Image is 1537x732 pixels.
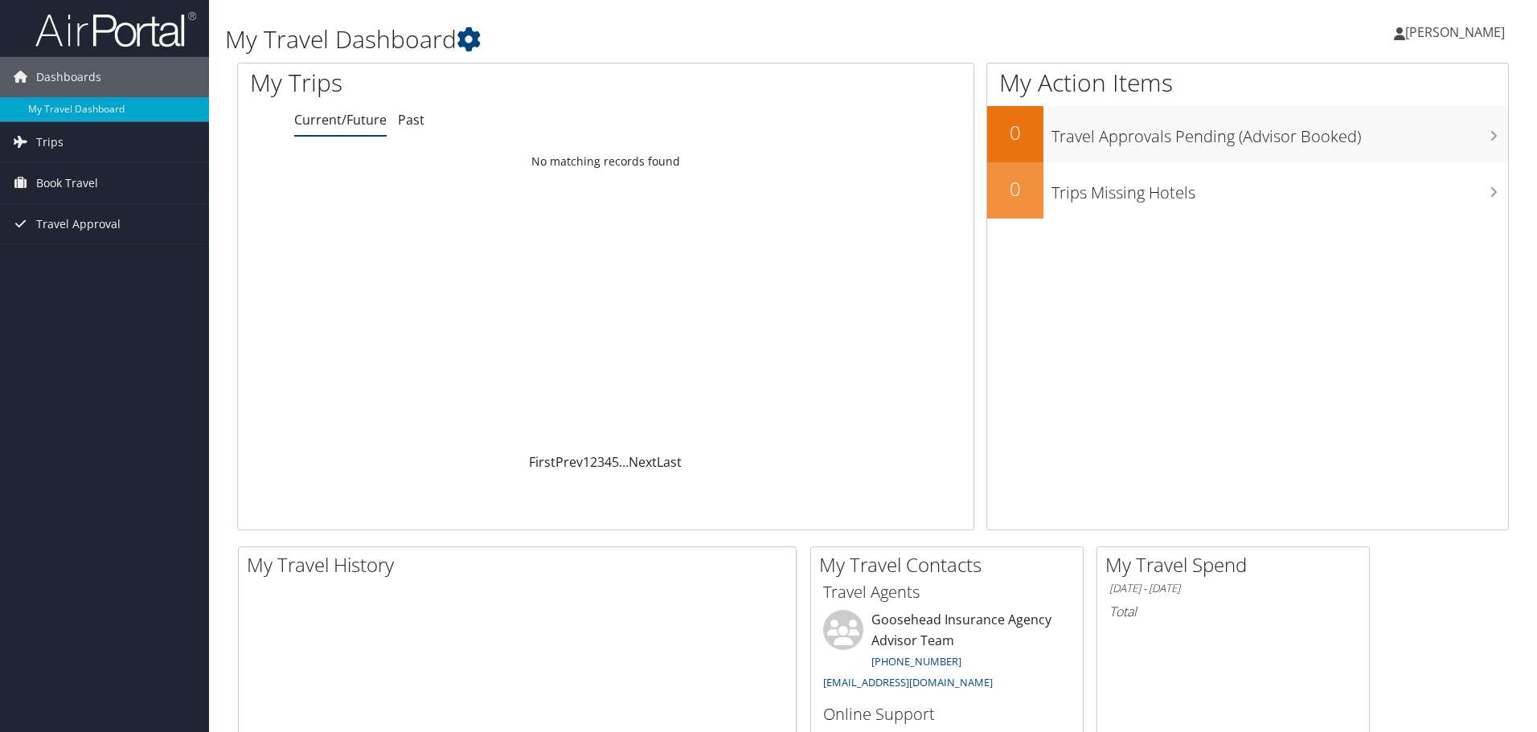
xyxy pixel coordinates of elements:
[612,453,619,471] a: 5
[250,66,655,100] h1: My Trips
[398,111,424,129] a: Past
[36,122,64,162] span: Trips
[36,163,98,203] span: Book Travel
[987,106,1508,162] a: 0Travel Approvals Pending (Advisor Booked)
[1405,23,1505,41] span: [PERSON_NAME]
[1051,174,1508,204] h3: Trips Missing Hotels
[1051,117,1508,148] h3: Travel Approvals Pending (Advisor Booked)
[1109,603,1357,620] h6: Total
[815,610,1079,696] li: Goosehead Insurance Agency Advisor Team
[36,204,121,244] span: Travel Approval
[871,654,961,669] a: [PHONE_NUMBER]
[987,66,1508,100] h1: My Action Items
[1105,551,1369,579] h2: My Travel Spend
[819,551,1083,579] h2: My Travel Contacts
[583,453,590,471] a: 1
[605,453,612,471] a: 4
[987,162,1508,219] a: 0Trips Missing Hotels
[619,453,629,471] span: …
[1109,581,1357,596] h6: [DATE] - [DATE]
[823,581,1071,603] h3: Travel Agents
[247,551,796,579] h2: My Travel History
[823,675,993,689] a: [EMAIL_ADDRESS][DOMAIN_NAME]
[36,57,101,97] span: Dashboards
[225,22,1089,56] h1: My Travel Dashboard
[597,453,605,471] a: 3
[657,453,682,471] a: Last
[823,703,1071,726] h3: Online Support
[238,147,973,176] td: No matching records found
[529,453,555,471] a: First
[294,111,387,129] a: Current/Future
[629,453,657,471] a: Next
[987,175,1043,202] h2: 0
[987,119,1043,146] h2: 0
[590,453,597,471] a: 2
[555,453,583,471] a: Prev
[35,10,196,48] img: airportal-logo.png
[1394,8,1521,56] a: [PERSON_NAME]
